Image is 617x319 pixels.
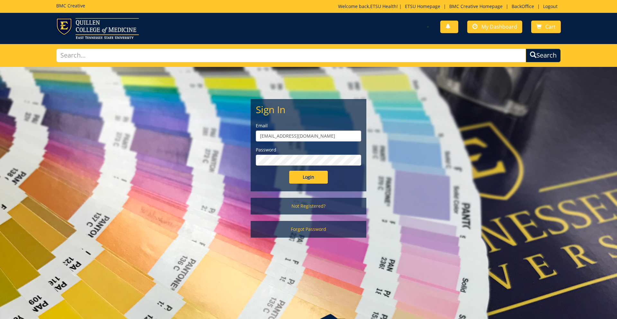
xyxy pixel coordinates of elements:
h2: Sign In [256,104,361,115]
button: Search [526,49,561,62]
span: Cart [545,23,556,30]
a: BackOffice [508,3,537,9]
a: BMC Creative Homepage [446,3,506,9]
img: ETSU logo [56,18,139,39]
a: Cart [531,21,561,33]
label: Email [256,123,361,129]
a: ETSU Homepage [402,3,443,9]
label: Password [256,147,361,153]
a: Forgot Password [251,221,366,238]
p: Welcome back, ! | | | | [338,3,561,10]
input: Login [289,171,328,184]
h5: BMC Creative [56,3,85,8]
a: Logout [540,3,561,9]
span: My Dashboard [481,23,517,30]
input: Search... [56,49,526,62]
a: ETSU Health [370,3,397,9]
a: My Dashboard [467,21,522,33]
a: Not Registered? [251,198,366,214]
